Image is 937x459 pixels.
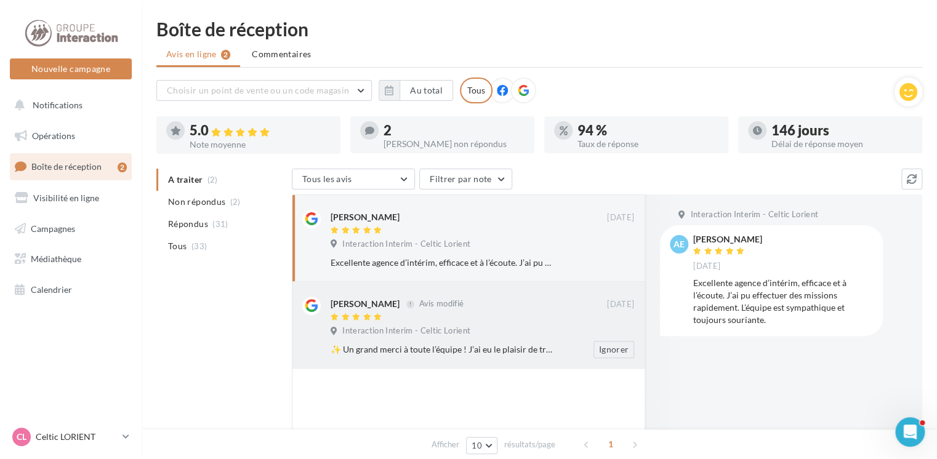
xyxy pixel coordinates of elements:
[593,341,634,358] button: Ignorer
[577,124,718,137] div: 94 %
[31,284,72,295] span: Calendrier
[771,124,912,137] div: 146 jours
[432,439,459,450] span: Afficher
[460,78,493,103] div: Tous
[693,277,873,326] div: Excellente agence d’intérim, efficace et à l’écoute. J’ai pu effectuer des missions rapidement. L...
[168,240,187,252] span: Tous
[191,241,207,251] span: (33)
[601,434,621,454] span: 1
[7,246,134,272] a: Médiathèque
[379,80,453,101] button: Au total
[31,223,75,233] span: Campagnes
[342,239,470,250] span: Interaction Interim - Celtic Lorient
[331,211,400,223] div: [PERSON_NAME]
[168,196,225,208] span: Non répondus
[302,174,352,184] span: Tous les avis
[7,185,134,211] a: Visibilité en ligne
[400,80,453,101] button: Au total
[7,216,134,242] a: Campagnes
[17,431,26,443] span: CL
[674,238,685,250] span: AE
[607,299,634,310] span: [DATE]
[419,169,512,190] button: Filtrer par note
[10,425,132,449] a: CL Celtic LORIENT
[331,298,400,310] div: [PERSON_NAME]
[292,169,415,190] button: Tous les avis
[118,162,127,172] div: 2
[7,153,134,180] a: Boîte de réception2
[190,124,331,138] div: 5.0
[31,253,81,264] span: Médiathèque
[32,130,75,141] span: Opérations
[7,277,134,303] a: Calendrier
[607,212,634,223] span: [DATE]
[190,140,331,149] div: Note moyenne
[895,417,925,447] iframe: Intercom live chat
[7,123,134,149] a: Opérations
[342,325,470,337] span: Interaction Interim - Celtic Lorient
[690,209,818,220] span: Interaction Interim - Celtic Lorient
[331,343,554,356] div: ✨ Un grand merci à toute l’équipe ! J’ai eu le plaisir de travailler avec cette agence d’intérim ...
[419,299,464,309] span: Avis modifié
[167,85,349,95] span: Choisir un point de vente ou un code magasin
[168,218,208,230] span: Répondus
[331,257,554,269] div: Excellente agence d’intérim, efficace et à l’écoute. J’ai pu effectuer des missions rapidement. L...
[771,140,912,148] div: Délai de réponse moyen
[384,124,525,137] div: 2
[230,197,241,207] span: (2)
[156,80,372,101] button: Choisir un point de vente ou un code magasin
[7,92,129,118] button: Notifications
[577,140,718,148] div: Taux de réponse
[36,431,118,443] p: Celtic LORIENT
[693,261,720,272] span: [DATE]
[33,193,99,203] span: Visibilité en ligne
[156,20,922,38] div: Boîte de réception
[693,235,762,244] div: [PERSON_NAME]
[252,48,311,60] span: Commentaires
[466,437,497,454] button: 10
[31,161,102,172] span: Boîte de réception
[472,441,482,450] span: 10
[10,58,132,79] button: Nouvelle campagne
[504,439,555,450] span: résultats/page
[33,100,82,110] span: Notifications
[384,140,525,148] div: [PERSON_NAME] non répondus
[212,219,228,229] span: (31)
